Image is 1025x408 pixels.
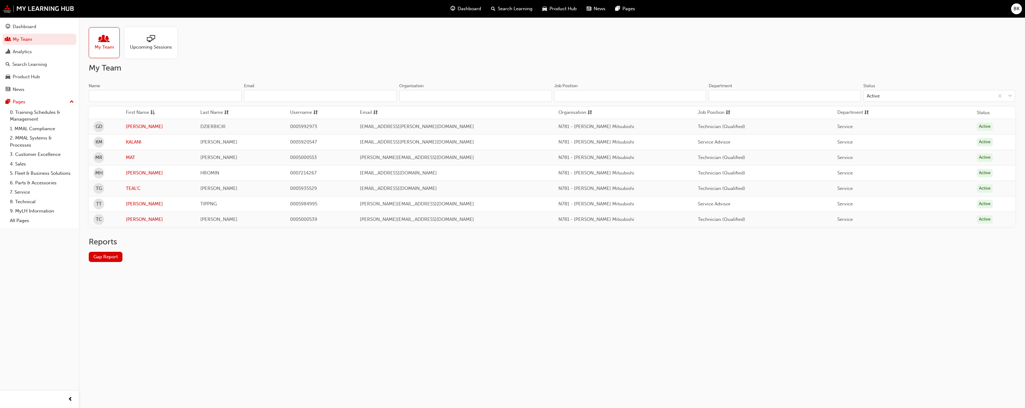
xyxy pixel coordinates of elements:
[13,73,40,80] div: Product Hub
[13,48,32,55] div: Analytics
[399,90,552,102] input: Organisation
[837,170,853,176] span: Service
[977,169,993,177] div: Active
[554,83,578,89] div: Job Position
[977,200,993,208] div: Active
[89,27,125,58] a: My Team
[2,46,76,58] a: Analytics
[446,2,486,15] a: guage-iconDashboard
[126,154,191,161] a: MAT
[224,109,229,117] span: sorting-icon
[451,5,455,13] span: guage-icon
[698,155,745,160] span: Technician (Qualified)
[709,90,861,102] input: Department
[96,185,102,192] span: TG
[491,5,495,13] span: search-icon
[549,5,577,12] span: Product Hub
[1008,92,1012,100] span: down-icon
[863,83,875,89] div: Status
[7,197,76,207] a: 8. Technical
[615,5,620,13] span: pages-icon
[594,5,605,12] span: News
[977,122,993,131] div: Active
[290,139,317,145] span: 0005920547
[977,153,993,162] div: Active
[977,215,993,224] div: Active
[200,124,225,129] span: DZIERBICKI
[360,186,437,191] span: [EMAIL_ADDRESS][DOMAIN_NAME]
[837,109,871,117] button: Departmentsorting-icon
[837,186,853,191] span: Service
[95,170,103,177] span: MH
[837,124,853,129] span: Service
[126,109,149,117] span: First Name
[125,27,182,58] a: Upcoming Sessions
[290,155,317,160] span: 0005000553
[89,63,1015,73] h2: My Team
[2,59,76,70] a: Search Learning
[554,90,706,102] input: Job Position
[147,35,155,44] span: sessionType_ONLINE_URL-icon
[558,217,634,222] span: N781 - [PERSON_NAME] Mitsubishi
[867,92,880,100] div: Active
[6,62,10,67] span: search-icon
[977,109,990,116] th: Status
[6,37,10,42] span: people-icon
[95,154,102,161] span: MR
[558,186,634,191] span: N781 - [PERSON_NAME] Mitsubishi
[200,109,234,117] button: Last Namesorting-icon
[126,123,191,130] a: [PERSON_NAME]
[200,155,237,160] span: [PERSON_NAME]
[360,201,474,207] span: [PERSON_NAME][EMAIL_ADDRESS][DOMAIN_NAME]
[360,155,474,160] span: [PERSON_NAME][EMAIL_ADDRESS][DOMAIN_NAME]
[200,139,237,145] span: [PERSON_NAME]
[698,109,732,117] button: Job Positionsorting-icon
[587,109,592,117] span: sorting-icon
[587,5,591,13] span: news-icon
[313,109,318,117] span: sorting-icon
[100,35,108,44] span: people-icon
[837,217,853,222] span: Service
[458,5,481,12] span: Dashboard
[7,124,76,134] a: 1. MMAL Compliance
[150,109,155,117] span: asc-icon
[126,216,191,223] a: [PERSON_NAME]
[558,201,634,207] span: N781 - [PERSON_NAME] Mitsubishi
[360,217,474,222] span: [PERSON_NAME][EMAIL_ADDRESS][DOMAIN_NAME]
[3,5,74,13] img: mmal
[7,108,76,124] a: 0. Training Schedules & Management
[13,86,24,93] div: News
[200,201,217,207] span: TIPPNG
[486,2,537,15] a: search-iconSearch Learning
[290,109,324,117] button: Usernamesorting-icon
[2,21,76,32] a: Dashboard
[698,170,745,176] span: Technician (Qualified)
[622,5,635,12] span: Pages
[360,124,474,129] span: [EMAIL_ADDRESS][PERSON_NAME][DOMAIN_NAME]
[399,83,424,89] div: Organisation
[290,217,317,222] span: 0005000539
[244,83,254,89] div: Email
[6,74,10,80] span: car-icon
[698,124,745,129] span: Technician (Qualified)
[96,123,102,130] span: GD
[95,44,114,51] span: My Team
[96,200,102,208] span: TT
[70,98,74,106] span: up-icon
[126,170,191,177] a: [PERSON_NAME]
[290,109,312,117] span: Username
[726,109,730,117] span: sorting-icon
[200,186,237,191] span: [PERSON_NAME]
[96,216,102,223] span: TC
[89,252,122,262] a: Gap Report
[977,184,993,193] div: Active
[13,23,36,30] div: Dashboard
[864,109,869,117] span: sorting-icon
[2,71,76,83] a: Product Hub
[7,169,76,178] a: 5. Fleet & Business Solutions
[290,186,317,191] span: 0005935529
[558,109,592,117] button: Organisationsorting-icon
[6,99,10,105] span: pages-icon
[6,87,10,92] span: news-icon
[200,109,223,117] span: Last Name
